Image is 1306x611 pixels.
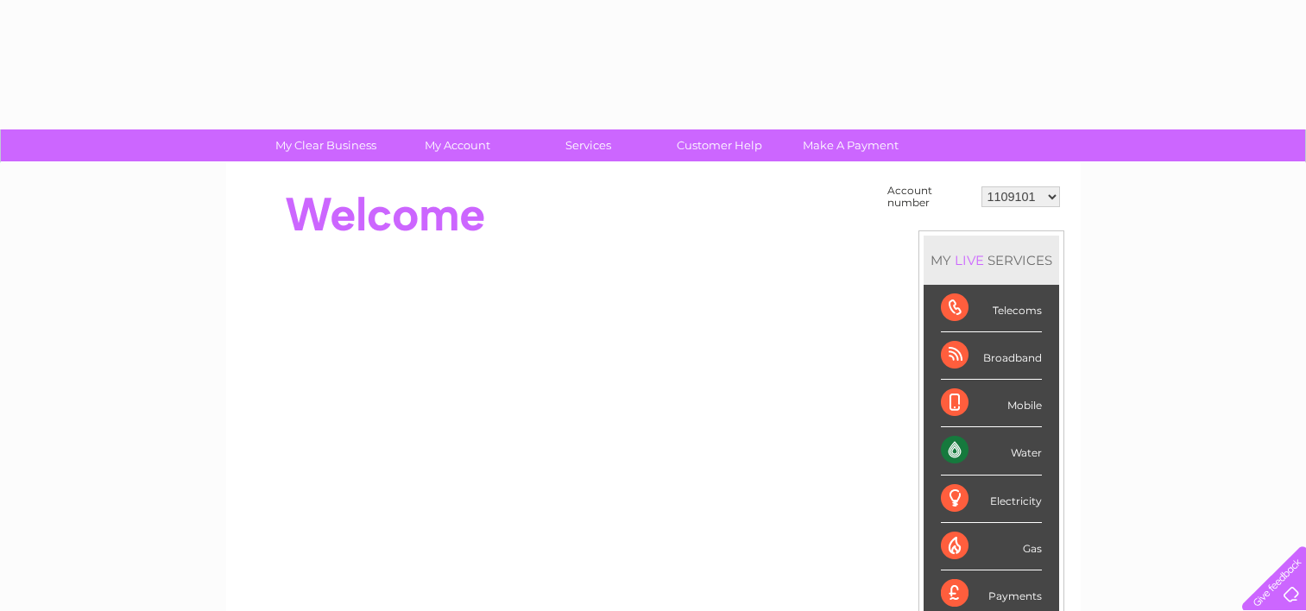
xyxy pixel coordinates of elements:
div: Water [941,427,1042,475]
div: Gas [941,523,1042,570]
a: My Clear Business [255,129,397,161]
a: My Account [386,129,528,161]
a: Customer Help [648,129,791,161]
div: Broadband [941,332,1042,380]
div: Mobile [941,380,1042,427]
div: LIVE [951,252,987,268]
td: Account number [883,180,977,213]
div: MY SERVICES [924,236,1059,285]
a: Services [517,129,659,161]
a: Make A Payment [779,129,922,161]
div: Electricity [941,476,1042,523]
div: Telecoms [941,285,1042,332]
